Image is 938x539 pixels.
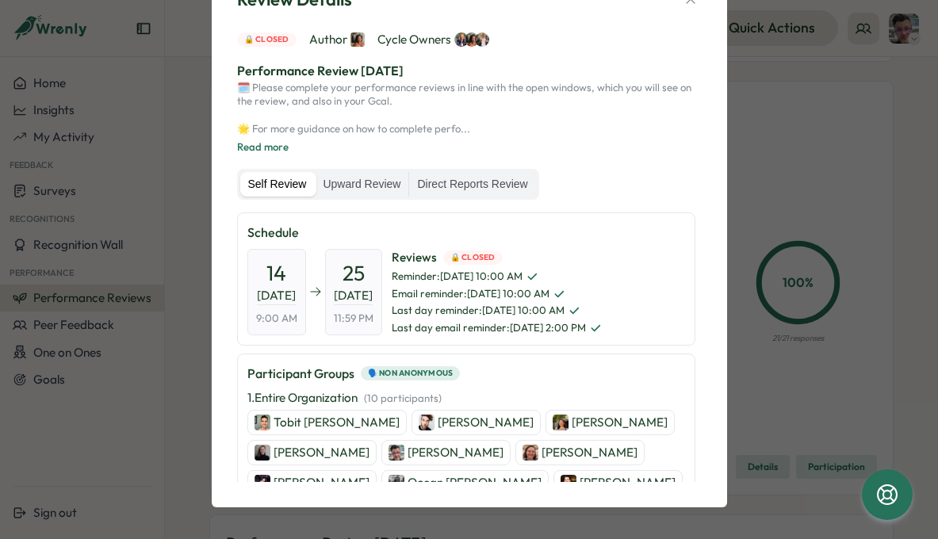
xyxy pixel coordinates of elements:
[392,269,602,284] span: Reminder : [DATE] 10:00 AM
[343,259,365,287] span: 25
[553,470,683,495] a: Carlton Huber[PERSON_NAME]
[465,32,479,47] img: Viveca Riley
[392,287,602,301] span: Email reminder : [DATE] 10:00 AM
[450,251,496,264] span: 🔒 Closed
[266,259,286,287] span: 14
[572,414,668,431] p: [PERSON_NAME]
[389,475,404,491] img: Ocean Allen
[419,415,435,430] img: Jay Cowle
[561,475,576,491] img: Carlton Huber
[438,414,534,431] p: [PERSON_NAME]
[454,32,469,47] img: Hanna Smith
[256,312,297,326] span: 9:00 AM
[546,410,675,435] a: Estelle Lim[PERSON_NAME]
[257,287,296,305] span: [DATE]
[408,444,503,461] p: [PERSON_NAME]
[247,440,377,465] a: Lucy Skinner[PERSON_NAME]
[274,474,369,491] p: [PERSON_NAME]
[381,470,549,495] a: Ocean AllenOcean [PERSON_NAME]
[542,444,637,461] p: [PERSON_NAME]
[255,445,270,461] img: Lucy Skinner
[247,389,442,407] p: 1 . Entire Organization
[381,440,511,465] a: Chris Forlano[PERSON_NAME]
[244,33,289,46] span: 🔒 Closed
[412,410,541,435] a: Jay Cowle[PERSON_NAME]
[475,32,489,47] img: Hannah Saunders
[408,474,542,491] p: Ocean [PERSON_NAME]
[247,223,685,243] p: Schedule
[237,140,289,155] button: Read more
[364,392,442,404] span: ( 10 participants )
[237,61,702,81] p: Performance Review [DATE]
[389,445,404,461] img: Chris Forlano
[515,440,645,465] a: Charley Watters[PERSON_NAME]
[247,470,377,495] a: Dannielle[PERSON_NAME]
[274,414,400,431] p: Tobit [PERSON_NAME]
[392,321,602,335] span: Last day email reminder : [DATE] 2:00 PM
[247,410,407,435] a: Tobit MichaelTobit [PERSON_NAME]
[240,172,315,197] label: Self Review
[580,474,676,491] p: [PERSON_NAME]
[392,249,602,266] span: Reviews
[409,172,535,197] label: Direct Reports Review
[377,31,489,48] span: Cycle Owners
[274,444,369,461] p: [PERSON_NAME]
[334,287,373,305] span: [DATE]
[392,304,602,318] span: Last day reminder : [DATE] 10:00 AM
[334,312,373,326] span: 11:59 PM
[553,415,569,430] img: Estelle Lim
[309,31,365,48] span: Author
[247,364,354,384] p: Participant Groups
[255,475,270,491] img: Dannielle
[255,415,270,430] img: Tobit Michael
[315,172,408,197] label: Upward Review
[523,445,538,461] img: Charley Watters
[350,32,365,47] img: Viveca Riley
[237,81,702,136] p: 🗓️ Please complete your performance reviews in line with the open windows, which you will see on ...
[368,367,454,380] span: 🗣️ Non Anonymous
